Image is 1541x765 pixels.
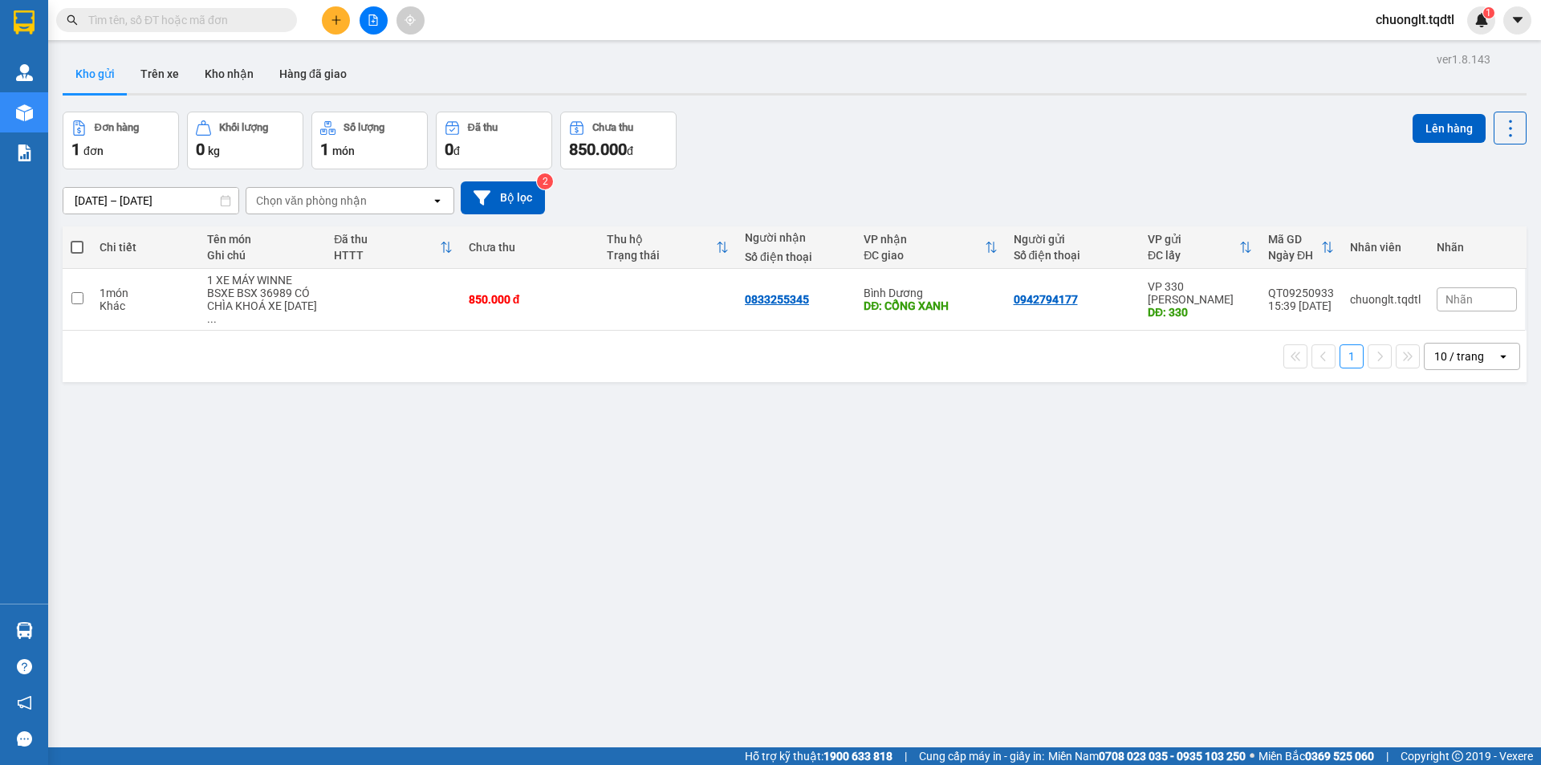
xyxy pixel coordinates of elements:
[436,112,552,169] button: Đã thu0đ
[823,750,892,763] strong: 1900 633 818
[334,249,439,262] div: HTTT
[1099,750,1246,763] strong: 0708 023 035 - 0935 103 250
[322,6,350,35] button: plus
[745,250,848,263] div: Số điện thoại
[1340,344,1364,368] button: 1
[1140,226,1260,269] th: Toggle SortBy
[1148,280,1252,306] div: VP 330 [PERSON_NAME]
[1250,753,1254,759] span: ⚪️
[266,55,360,93] button: Hàng đã giao
[100,287,191,299] div: 1 món
[63,188,238,214] input: Select a date range.
[196,140,205,159] span: 0
[864,233,984,246] div: VP nhận
[1497,350,1510,363] svg: open
[100,241,191,254] div: Chi tiết
[607,249,716,262] div: Trạng thái
[311,112,428,169] button: Số lượng1món
[1148,306,1252,319] div: DĐ: 330
[592,122,633,133] div: Chưa thu
[71,140,80,159] span: 1
[332,144,355,157] span: món
[95,122,139,133] div: Đơn hàng
[1260,226,1342,269] th: Toggle SortBy
[1437,51,1490,68] div: ver 1.8.143
[360,6,388,35] button: file-add
[1363,10,1467,30] span: chuonglt.tqdtl
[208,144,220,157] span: kg
[864,287,997,299] div: Bình Dương
[207,233,318,246] div: Tên món
[88,11,278,29] input: Tìm tên, số ĐT hoặc mã đơn
[919,747,1044,765] span: Cung cấp máy in - giấy in:
[1350,241,1421,254] div: Nhân viên
[1305,750,1374,763] strong: 0369 525 060
[905,747,907,765] span: |
[1268,299,1334,312] div: 15:39 [DATE]
[461,181,545,214] button: Bộ lọc
[1350,293,1421,306] div: chuonglt.tqdtl
[569,140,627,159] span: 850.000
[1413,114,1486,143] button: Lên hàng
[67,14,78,26] span: search
[192,55,266,93] button: Kho nhận
[607,233,716,246] div: Thu hộ
[745,747,892,765] span: Hỗ trợ kỹ thuật:
[1437,241,1517,254] div: Nhãn
[1268,287,1334,299] div: QT09250933
[331,14,342,26] span: plus
[256,193,367,209] div: Chọn văn phòng nhận
[16,144,33,161] img: solution-icon
[537,173,553,189] sup: 2
[219,122,268,133] div: Khối lượng
[864,299,997,312] div: DĐ: CỔNG XANH
[445,140,453,159] span: 0
[1014,293,1078,306] div: 0942794177
[187,112,303,169] button: Khối lượng0kg
[63,55,128,93] button: Kho gửi
[627,144,633,157] span: đ
[207,312,217,325] span: ...
[856,226,1005,269] th: Toggle SortBy
[396,6,425,35] button: aim
[17,695,32,710] span: notification
[83,144,104,157] span: đơn
[453,144,460,157] span: đ
[128,55,192,93] button: Trên xe
[63,112,179,169] button: Đơn hàng1đơn
[368,14,379,26] span: file-add
[326,226,460,269] th: Toggle SortBy
[1048,747,1246,765] span: Miền Nam
[1445,293,1473,306] span: Nhãn
[745,293,809,306] div: 0833255345
[1268,249,1321,262] div: Ngày ĐH
[1503,6,1531,35] button: caret-down
[745,231,848,244] div: Người nhận
[1511,13,1525,27] span: caret-down
[1014,233,1132,246] div: Người gửi
[1386,747,1389,765] span: |
[1474,13,1489,27] img: icon-new-feature
[17,659,32,674] span: question-circle
[560,112,677,169] button: Chưa thu850.000đ
[320,140,329,159] span: 1
[1452,751,1463,762] span: copyright
[344,122,384,133] div: Số lượng
[431,194,444,207] svg: open
[1148,249,1239,262] div: ĐC lấy
[207,249,318,262] div: Ghi chú
[207,274,318,325] div: 1 XE MÁY WINNE BSXE BSX 36989 CÓ CHÌA KHOÁ XE 1 BAO GẠO HÌA KHOÁ
[334,233,439,246] div: Đã thu
[1148,233,1239,246] div: VP gửi
[16,64,33,81] img: warehouse-icon
[100,299,191,312] div: Khác
[1486,7,1491,18] span: 1
[469,293,591,306] div: 850.000 đ
[469,241,591,254] div: Chưa thu
[1014,249,1132,262] div: Số điện thoại
[16,104,33,121] img: warehouse-icon
[1483,7,1494,18] sup: 1
[1258,747,1374,765] span: Miền Bắc
[405,14,416,26] span: aim
[864,249,984,262] div: ĐC giao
